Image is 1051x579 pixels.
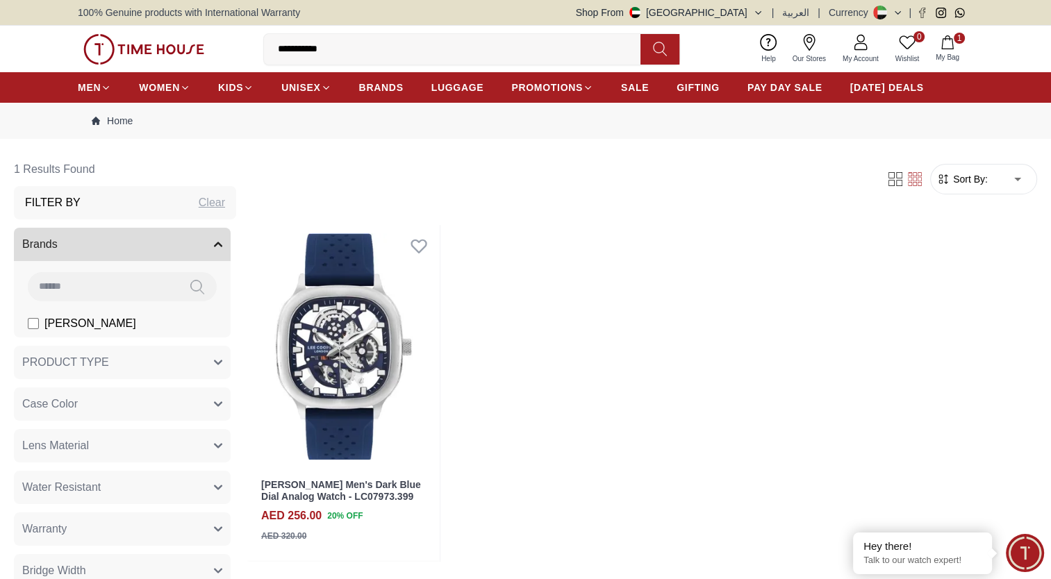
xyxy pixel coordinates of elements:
div: AED 320.00 [261,530,306,542]
a: MEN [78,75,111,100]
span: Water Resistant [22,479,101,496]
span: KIDS [218,81,243,94]
a: GIFTING [677,75,720,100]
span: [DATE] DEALS [850,81,924,94]
span: WOMEN [139,81,180,94]
span: UNISEX [281,81,320,94]
span: My Bag [930,52,965,62]
a: Instagram [936,8,946,18]
span: Bridge Width [22,562,86,579]
span: SALE [621,81,649,94]
span: 20 % OFF [327,510,363,522]
span: | [772,6,775,19]
a: Our Stores [784,31,834,67]
a: LUGGAGE [431,75,484,100]
a: [PERSON_NAME] Men's Dark Blue Dial Analog Watch - LC07973.399 [261,479,421,502]
button: Brands [14,228,231,261]
span: PROMOTIONS [511,81,583,94]
button: Lens Material [14,429,231,462]
a: PROMOTIONS [511,75,593,100]
span: Our Stores [787,53,831,64]
button: العربية [782,6,809,19]
span: Lens Material [22,437,89,454]
a: PAY DAY SALE [747,75,822,100]
span: Warranty [22,521,67,537]
span: 1 [954,33,965,44]
img: United Arab Emirates [629,7,640,18]
span: 100% Genuine products with International Warranty [78,6,300,19]
span: Brands [22,236,58,253]
span: [PERSON_NAME] [44,315,136,332]
h4: AED 256.00 [261,507,322,524]
a: BRANDS [359,75,404,100]
a: Whatsapp [954,8,965,18]
input: [PERSON_NAME] [28,318,39,329]
span: 0 [913,31,925,42]
h6: 1 Results Found [14,153,236,186]
a: KIDS [218,75,254,100]
span: Help [756,53,781,64]
span: | [909,6,911,19]
div: Currency [829,6,874,19]
button: 1My Bag [927,33,968,65]
nav: Breadcrumb [78,103,973,139]
a: WOMEN [139,75,190,100]
a: UNISEX [281,75,331,100]
img: Lee Cooper Men's Dark Blue Dial Analog Watch - LC07973.399 [247,225,440,468]
span: | [818,6,820,19]
a: Home [92,114,133,128]
button: Shop From[GEOGRAPHIC_DATA] [576,6,763,19]
a: Help [753,31,784,67]
span: Sort By: [950,172,988,186]
span: LUGGAGE [431,81,484,94]
a: [DATE] DEALS [850,75,924,100]
h3: Filter By [25,194,81,211]
span: BRANDS [359,81,404,94]
button: PRODUCT TYPE [14,346,231,379]
img: ... [83,34,204,65]
button: Sort By: [936,172,988,186]
button: Water Resistant [14,471,231,504]
button: Case Color [14,387,231,421]
span: PRODUCT TYPE [22,354,109,371]
a: Facebook [917,8,927,18]
a: 0Wishlist [887,31,927,67]
button: Warranty [14,512,231,546]
div: Hey there! [863,539,982,553]
span: My Account [837,53,884,64]
span: PAY DAY SALE [747,81,822,94]
span: Wishlist [890,53,925,64]
div: Clear [199,194,225,211]
span: GIFTING [677,81,720,94]
span: Case Color [22,396,78,412]
span: MEN [78,81,101,94]
p: Talk to our watch expert! [863,555,982,567]
div: Chat Widget [1006,534,1044,572]
a: SALE [621,75,649,100]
